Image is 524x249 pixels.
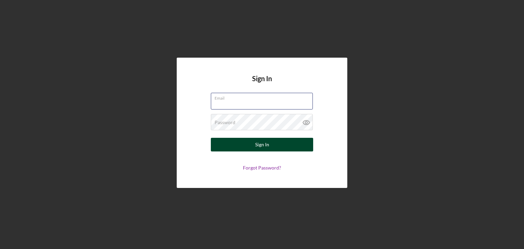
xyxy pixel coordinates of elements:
[211,138,313,151] button: Sign In
[215,120,235,125] label: Password
[215,93,313,101] label: Email
[255,138,269,151] div: Sign In
[252,75,272,93] h4: Sign In
[243,165,281,171] a: Forgot Password?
